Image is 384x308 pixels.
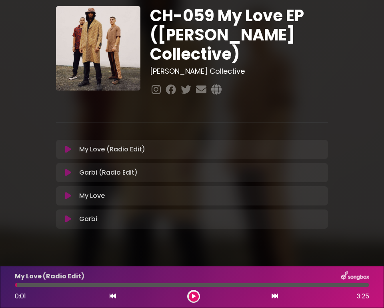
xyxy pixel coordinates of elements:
[56,6,140,91] img: eyMlIEyiRwCm6XEr8aaV
[79,214,97,224] p: Garbi
[79,191,105,201] p: My Love
[150,67,328,76] h3: [PERSON_NAME] Collective
[79,145,145,154] p: My Love (Radio Edit)
[79,168,138,177] p: Garbi (Radio Edit)
[150,6,328,64] h1: CH-059 My Love EP ([PERSON_NAME] Collective)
